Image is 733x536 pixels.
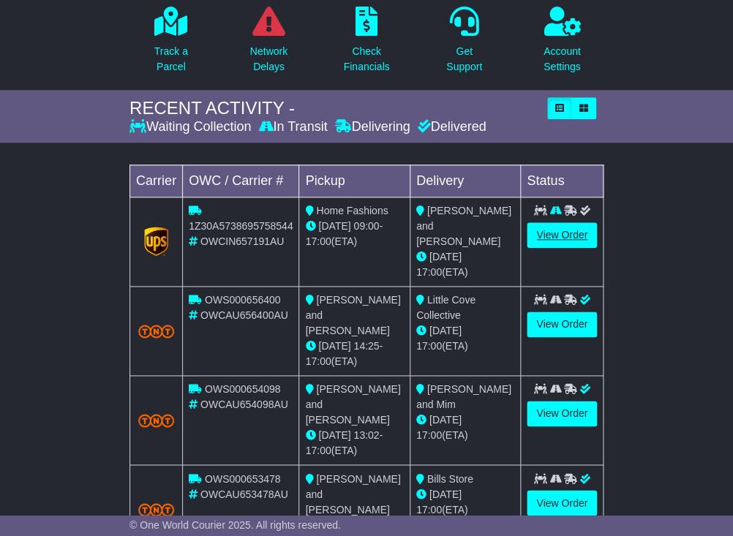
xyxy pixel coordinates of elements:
div: (ETA) [416,486,514,517]
span: OWS000654098 [205,383,281,395]
span: OWCAU654098AU [200,399,288,410]
span: [DATE] [318,340,350,352]
div: - (ETA) [305,428,403,458]
span: 17:00 [305,445,331,456]
div: - (ETA) [305,219,403,249]
span: OWS000653478 [205,472,281,484]
div: (ETA) [416,249,514,280]
a: CheckFinancials [342,6,390,83]
div: (ETA) [416,323,514,354]
td: Delivery [410,165,520,197]
span: OWCAU656400AU [200,309,288,321]
a: GetSupport [446,6,483,83]
td: OWC / Carrier # [183,165,299,197]
p: Check Financials [343,44,389,75]
img: TNT_Domestic.png [138,503,175,516]
span: 17:00 [305,235,331,247]
div: Delivered [413,119,486,135]
span: [PERSON_NAME] and [PERSON_NAME] [416,205,511,247]
div: - (ETA) [305,339,403,369]
span: 13:02 [353,429,379,441]
span: [DATE] [429,325,462,336]
a: View Order [527,222,597,248]
img: TNT_Domestic.png [138,414,175,427]
img: GetCarrierServiceLogo [144,227,169,256]
span: [DATE] [318,429,350,441]
span: [PERSON_NAME] and Mim [416,383,511,410]
a: NetworkDelays [249,6,288,83]
span: [PERSON_NAME] and [PERSON_NAME] [305,383,400,426]
span: Home Fashions [316,205,388,216]
a: View Order [527,401,597,426]
span: 17:00 [305,355,331,367]
p: Get Support [446,44,482,75]
span: OWCAU653478AU [200,488,288,499]
td: Carrier [130,165,183,197]
p: Account Settings [544,44,581,75]
span: [DATE] [429,414,462,426]
div: (ETA) [416,412,514,443]
p: Network Delays [250,44,287,75]
div: Delivering [331,119,413,135]
span: 1Z30A5738695758544 [189,220,293,232]
span: 17:00 [416,503,442,515]
td: Status [521,165,604,197]
a: Track aParcel [154,6,189,83]
span: 14:25 [353,340,379,352]
span: 17:00 [416,266,442,278]
div: RECENT ACTIVITY - [129,98,540,119]
span: 17:00 [416,340,442,352]
span: 09:00 [353,220,379,232]
a: View Order [527,312,597,337]
p: Track a Parcel [154,44,188,75]
span: [PERSON_NAME] and [PERSON_NAME] [305,294,400,336]
span: [DATE] [429,251,462,263]
span: OWS000656400 [205,294,281,306]
span: [DATE] [318,220,350,232]
span: Bills Store [427,472,473,484]
span: OWCIN657191AU [200,235,284,247]
span: [DATE] [429,488,462,499]
td: Pickup [299,165,410,197]
div: In Transit [255,119,331,135]
span: 17:00 [416,429,442,441]
a: View Order [527,490,597,516]
span: [PERSON_NAME] and [PERSON_NAME] [305,472,400,515]
span: © One World Courier 2025. All rights reserved. [129,519,341,531]
img: TNT_Domestic.png [138,325,175,338]
span: Little Cove Collective [416,294,475,321]
div: Waiting Collection [129,119,255,135]
a: AccountSettings [543,6,582,83]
